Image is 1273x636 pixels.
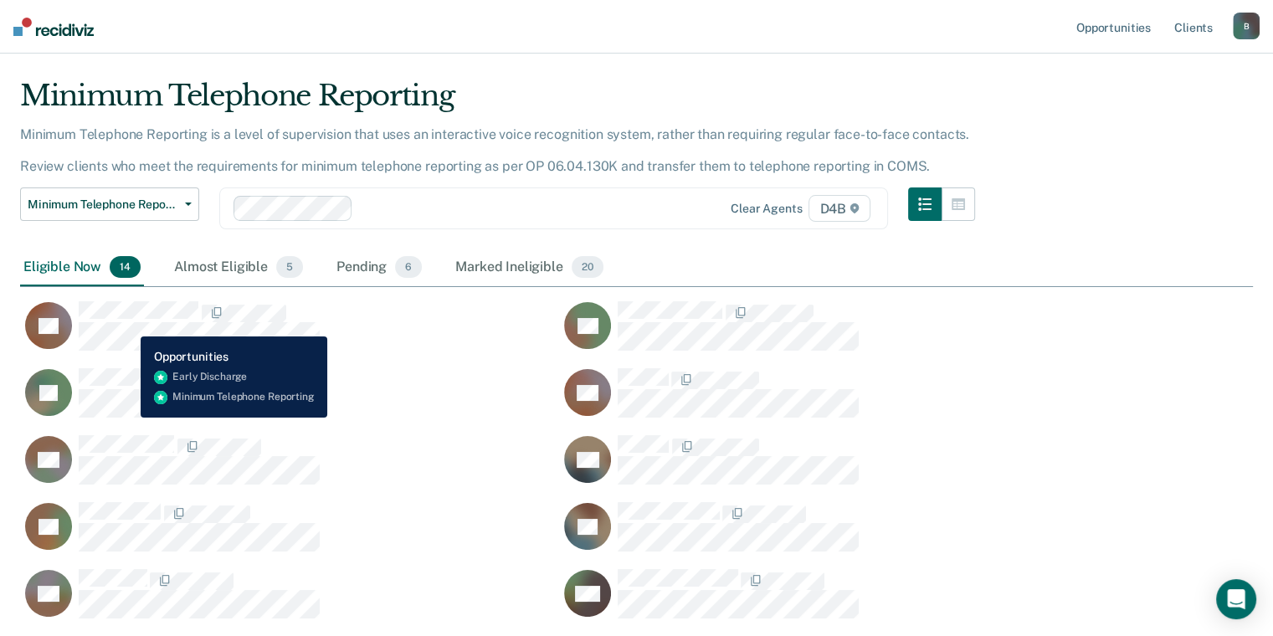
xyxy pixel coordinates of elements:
button: Minimum Telephone Reporting [20,187,199,221]
div: Minimum Telephone Reporting [20,79,975,126]
div: CaseloadOpportunityCell-0793617 [20,434,559,501]
div: Eligible Now14 [20,249,144,286]
span: 20 [572,256,603,278]
span: 6 [395,256,422,278]
div: CaseloadOpportunityCell-0796751 [559,568,1098,635]
div: CaseloadOpportunityCell-0793537 [20,501,559,568]
div: CaseloadOpportunityCell-0791393 [559,501,1098,568]
div: CaseloadOpportunityCell-0487598 [559,300,1098,367]
p: Minimum Telephone Reporting is a level of supervision that uses an interactive voice recognition ... [20,126,969,174]
div: CaseloadOpportunityCell-0713694 [20,300,559,367]
div: CaseloadOpportunityCell-0792659 [559,434,1098,501]
span: Minimum Telephone Reporting [28,197,178,212]
div: Pending6 [333,249,425,286]
button: B [1233,13,1260,39]
div: CaseloadOpportunityCell-0814670 [20,568,559,635]
span: 14 [110,256,141,278]
div: CaseloadOpportunityCell-0594783 [559,367,1098,434]
span: D4B [808,195,870,222]
div: Almost Eligible5 [171,249,306,286]
img: Recidiviz [13,18,94,36]
div: Clear agents [731,202,802,216]
div: CaseloadOpportunityCell-0809365 [20,367,559,434]
div: Open Intercom Messenger [1216,579,1256,619]
div: Marked Ineligible20 [452,249,606,286]
span: 5 [276,256,303,278]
